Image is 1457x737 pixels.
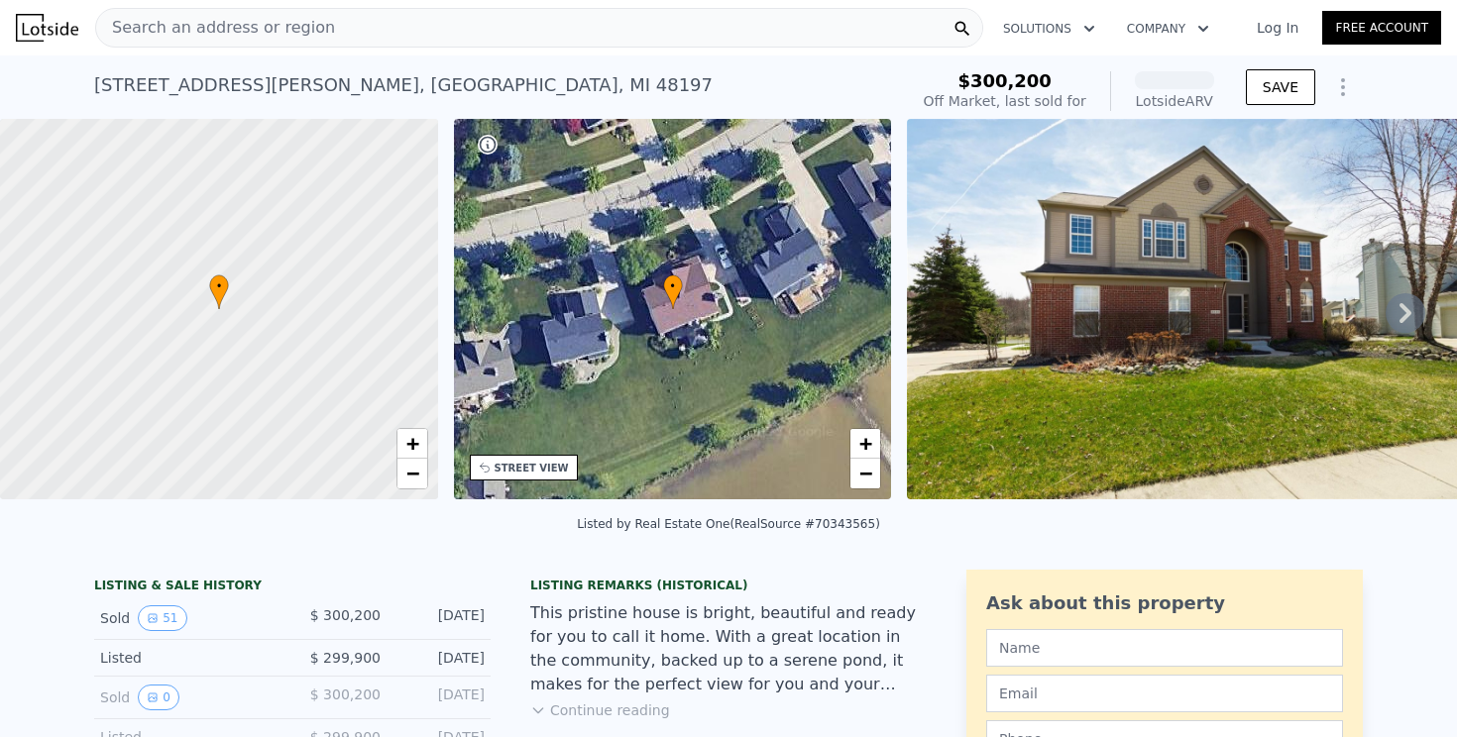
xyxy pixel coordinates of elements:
span: − [859,461,872,485]
input: Email [986,675,1343,712]
div: Listed [100,648,277,668]
div: Lotside ARV [1135,91,1214,111]
div: Sold [100,605,277,631]
span: • [209,277,229,295]
span: − [405,461,418,485]
button: SAVE [1246,69,1315,105]
div: [DATE] [396,605,485,631]
div: [DATE] [396,648,485,668]
span: + [859,431,872,456]
span: $ 300,200 [310,607,381,623]
button: Show Options [1323,67,1363,107]
div: Ask about this property [986,589,1343,617]
span: • [663,277,683,295]
a: Zoom in [397,429,427,459]
button: Company [1111,11,1225,47]
div: Sold [100,684,277,710]
a: Zoom out [397,459,427,488]
button: Continue reading [530,700,670,720]
a: Free Account [1322,11,1441,45]
div: LISTING & SALE HISTORY [94,578,491,597]
button: View historical data [138,684,179,710]
a: Zoom out [850,459,880,488]
span: Search an address or region [96,16,335,40]
div: • [663,274,683,309]
img: Lotside [16,14,78,42]
a: Log In [1233,18,1322,38]
a: Zoom in [850,429,880,459]
div: [STREET_ADDRESS][PERSON_NAME] , [GEOGRAPHIC_DATA] , MI 48197 [94,71,713,99]
div: Listing Remarks (Historical) [530,578,927,593]
span: + [405,431,418,456]
input: Name [986,629,1343,667]
span: $ 299,900 [310,650,381,666]
div: [DATE] [396,684,485,710]
div: Listed by Real Estate One (RealSource #70343565) [577,517,880,531]
span: $300,200 [957,70,1052,91]
button: View historical data [138,605,186,631]
div: Off Market, last sold for [924,91,1086,111]
div: This pristine house is bright, beautiful and ready for you to call it home. With a great location... [530,601,927,696]
span: $ 300,200 [310,686,381,702]
div: • [209,274,229,309]
button: Solutions [987,11,1111,47]
div: STREET VIEW [495,461,569,475]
